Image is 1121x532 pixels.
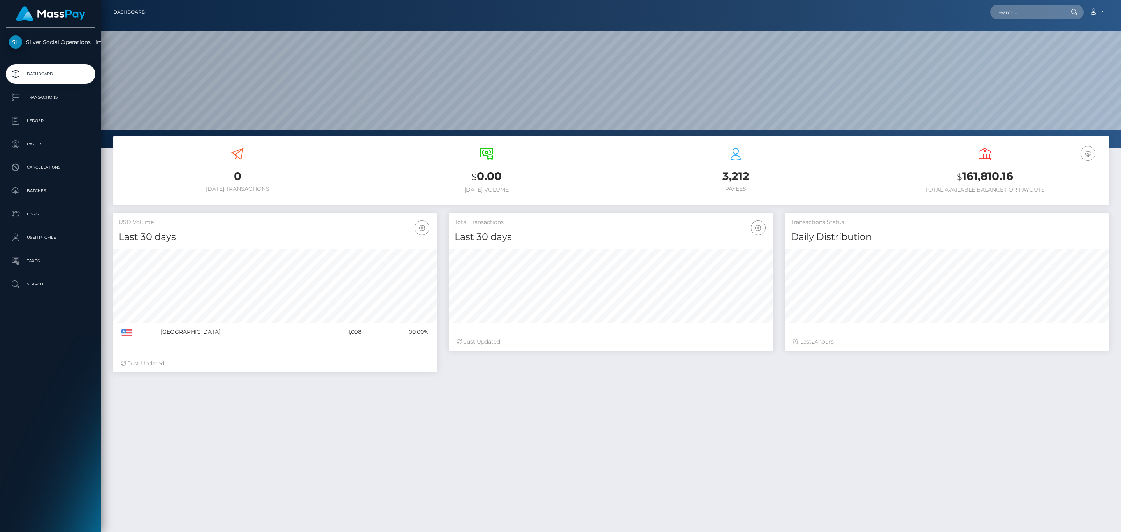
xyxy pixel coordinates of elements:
p: Payees [9,138,92,150]
a: Transactions [6,88,95,107]
input: Search... [990,5,1063,19]
div: Last hours [793,338,1102,346]
h6: Payees [617,186,854,192]
p: Links [9,208,92,220]
h3: 0.00 [368,169,605,185]
p: Cancellations [9,162,92,173]
td: 100.00% [364,323,431,341]
img: Silver Social Operations Limited [9,35,22,49]
small: $ [957,171,962,182]
td: 1,098 [318,323,364,341]
a: Dashboard [6,64,95,84]
h4: Last 30 days [119,230,431,244]
h5: Total Transactions [455,218,767,226]
div: Just Updated [121,359,429,368]
td: [GEOGRAPHIC_DATA] [158,323,318,341]
span: Silver Social Operations Limited [6,39,95,46]
a: Payees [6,134,95,154]
p: Search [9,278,92,290]
h6: [DATE] Transactions [119,186,356,192]
h5: USD Volume [119,218,431,226]
h4: Daily Distribution [791,230,1103,244]
a: Search [6,275,95,294]
h3: 3,212 [617,169,854,184]
a: User Profile [6,228,95,247]
small: $ [471,171,477,182]
p: Batches [9,185,92,197]
h5: Transactions Status [791,218,1103,226]
h6: Total Available Balance for Payouts [866,187,1103,193]
a: Dashboard [113,4,146,20]
p: Transactions [9,92,92,103]
div: Just Updated [457,338,765,346]
a: Batches [6,181,95,201]
a: Taxes [6,251,95,271]
img: US.png [121,329,132,336]
p: Ledger [9,115,92,127]
p: Dashboard [9,68,92,80]
h3: 161,810.16 [866,169,1103,185]
a: Ledger [6,111,95,130]
p: Taxes [9,255,92,267]
h3: 0 [119,169,356,184]
img: MassPay Logo [16,6,85,21]
h6: [DATE] Volume [368,187,605,193]
span: 24 [812,338,818,345]
a: Cancellations [6,158,95,177]
a: Links [6,204,95,224]
h4: Last 30 days [455,230,767,244]
p: User Profile [9,232,92,243]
